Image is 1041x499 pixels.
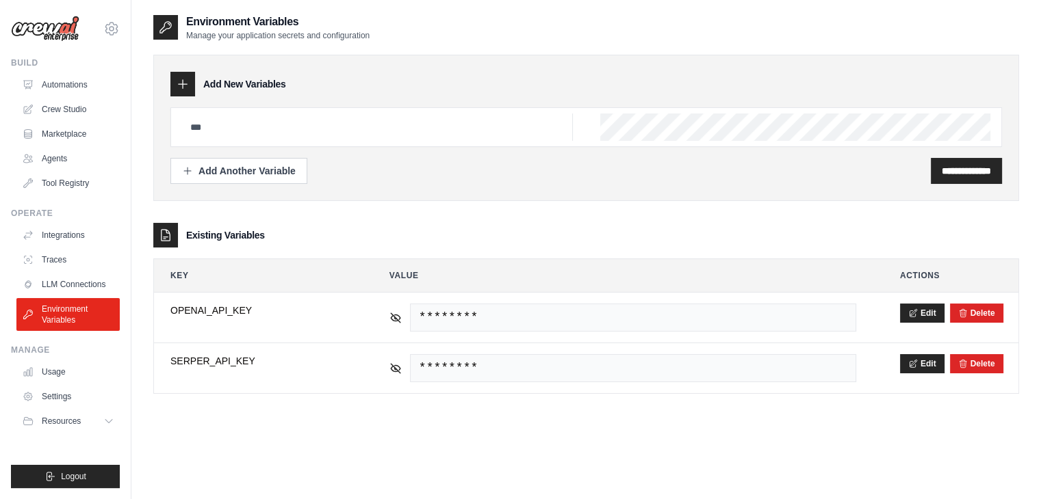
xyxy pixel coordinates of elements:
span: OPENAI_API_KEY [170,304,346,317]
button: Logout [11,465,120,488]
a: Settings [16,386,120,407]
a: Tool Registry [16,172,120,194]
p: Manage your application secrets and configuration [186,30,370,41]
a: Crew Studio [16,98,120,120]
div: Manage [11,345,120,355]
img: Logo [11,16,79,42]
a: LLM Connections [16,273,120,295]
div: Operate [11,208,120,219]
div: Build [11,57,120,68]
span: Resources [42,416,81,427]
a: Usage [16,361,120,383]
h2: Environment Variables [186,14,370,30]
h3: Add New Variables [203,77,286,91]
a: Agents [16,148,120,170]
th: Key [154,259,362,292]
button: Add Another Variable [170,158,307,184]
button: Edit [900,304,944,323]
a: Environment Variables [16,298,120,331]
span: SERPER_API_KEY [170,354,346,368]
button: Delete [958,358,995,369]
th: Value [373,259,873,292]
button: Delete [958,308,995,319]
h3: Existing Variables [186,228,265,242]
a: Marketplace [16,123,120,145]
button: Resources [16,410,120,432]
a: Integrations [16,224,120,246]
span: Logout [61,471,86,482]
a: Traces [16,249,120,271]
button: Edit [900,354,944,373]
div: Add Another Variable [182,164,296,178]
th: Actions [884,259,1018,292]
a: Automations [16,74,120,96]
